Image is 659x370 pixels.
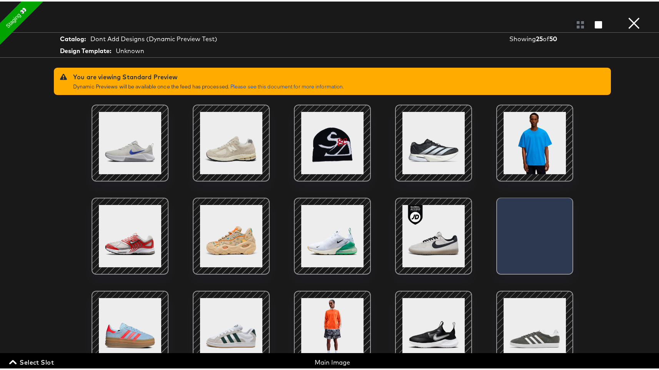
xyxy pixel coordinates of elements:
[60,33,86,42] strong: Catalog:
[60,45,111,54] strong: Design Template:
[536,33,543,41] strong: 25
[549,33,557,41] strong: 50
[226,357,439,365] div: Main Image
[90,33,217,42] div: Dont Add Designs (Dynamic Preview Test)
[230,82,344,88] a: Please see this document for more information.
[8,355,57,366] button: Select Slot
[73,82,344,88] span: Dynamic Previews will be available once the feed has processed.
[509,33,592,42] div: Showing of
[73,71,344,80] div: You are viewing Standard Preview
[116,45,144,54] div: Unknown
[11,355,54,366] span: Select Slot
